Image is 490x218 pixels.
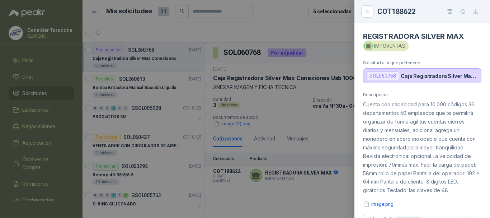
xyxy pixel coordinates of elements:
p: Caja Registradora Silver Max Conexiones Usb 10000 Plus Led [401,73,478,79]
p: Solicitud a la que pertenece [363,60,481,65]
button: Close [363,7,372,16]
div: IMPOVENTAS [363,41,409,51]
button: image.png [363,200,394,208]
div: SOL060768 [366,71,399,80]
h4: REGISTRADORA SILVER MAX [363,32,481,41]
p: Descripción [363,92,481,97]
p: Cuenta con capacidad para 10.000 códigos 36 departamentos 50 empleados que te permitirá organizar... [363,100,481,195]
div: COT188622 [377,6,481,17]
